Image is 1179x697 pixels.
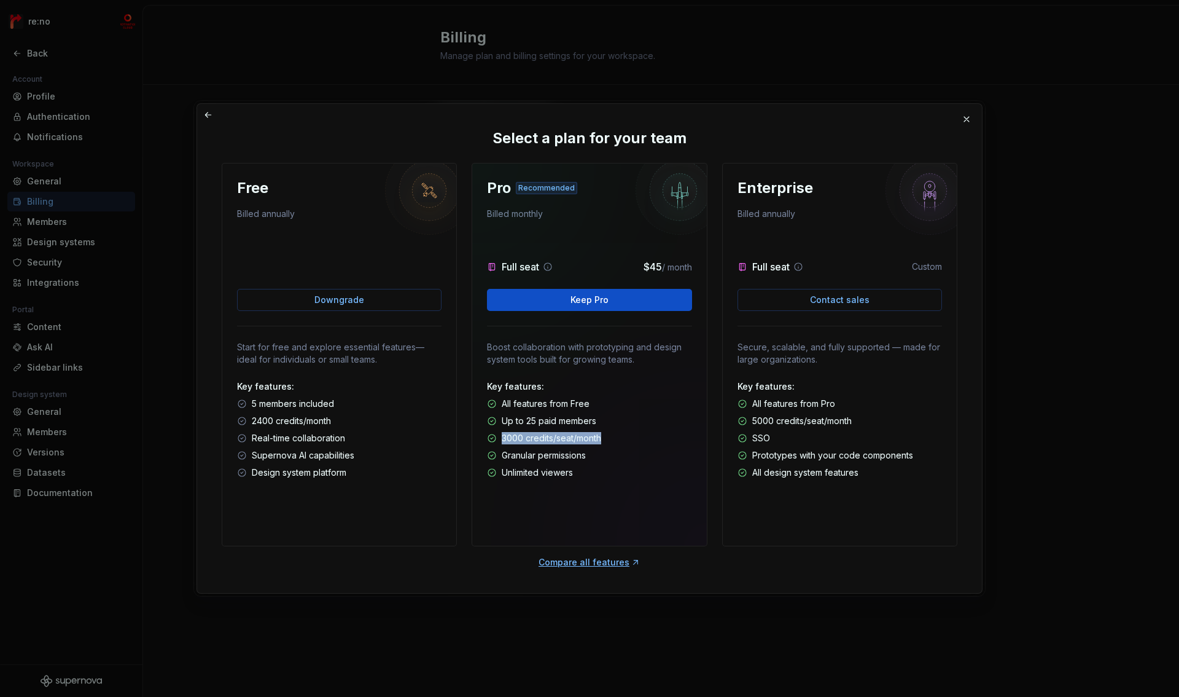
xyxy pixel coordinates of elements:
p: Unlimited viewers [502,467,573,479]
span: $45 [644,261,662,273]
p: Full seat [502,259,539,274]
p: Billed monthly [487,208,543,225]
p: All features from Free [502,398,589,410]
a: Compare all features [539,556,640,569]
p: Custom [912,261,942,273]
p: Billed annually [737,208,795,225]
p: Key features: [737,380,942,393]
p: 5000 credits/seat/month [752,415,852,427]
p: Select a plan for your team [492,128,687,148]
p: Boost collaboration with prototyping and design system tools built for growing teams. [487,341,691,366]
span: Keep Pro [570,294,609,306]
p: Up to 25 paid members [502,415,596,427]
p: Key features: [487,380,691,393]
div: Recommended [516,182,577,194]
p: Prototypes with your code components [752,449,913,462]
p: Billed annually [237,208,295,225]
span: / month [662,262,692,272]
span: Contact sales [810,294,870,306]
p: Start for free and explore essential features—ideal for individuals or small teams. [237,341,442,366]
p: All design system features [752,467,858,479]
p: Full seat [752,259,790,274]
p: Free [237,178,268,198]
p: Granular permissions [502,449,586,462]
a: Contact sales [737,289,942,311]
p: 5 members included [252,398,334,410]
p: SSO [752,432,770,444]
p: Enterprise [737,178,813,198]
p: 2400 credits/month [252,415,331,427]
p: Real-time collaboration [252,432,345,444]
button: Downgrade [237,289,442,311]
p: All features from Pro [752,398,835,410]
p: Design system platform [252,467,346,479]
span: Downgrade [314,294,364,306]
p: 3000 credits/seat/month [502,432,601,444]
button: Keep Pro [487,289,691,311]
p: Secure, scalable, and fully supported — made for large organizations. [737,341,942,366]
p: Supernova AI capabilities [252,449,354,462]
p: Key features: [237,380,442,393]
